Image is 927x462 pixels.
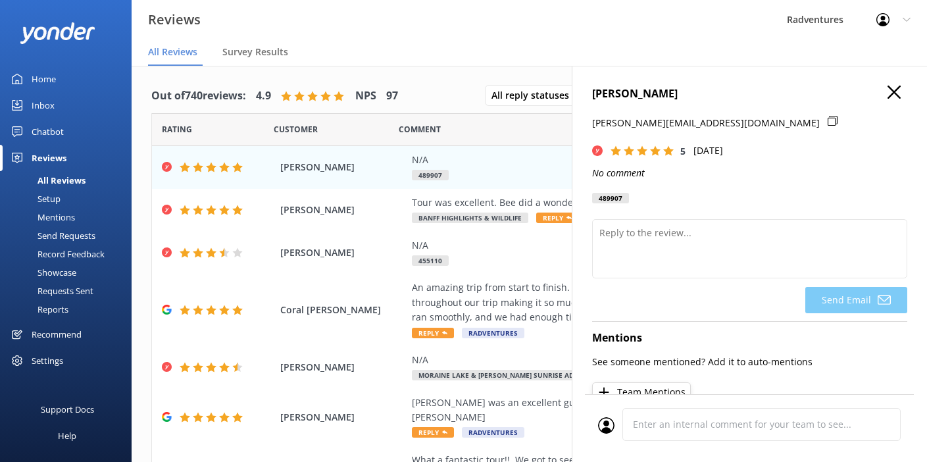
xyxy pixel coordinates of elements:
[8,226,95,245] div: Send Requests
[412,280,818,324] div: An amazing trip from start to finish. [PERSON_NAME] our guide was full of commentary throughout o...
[680,145,686,157] span: 5
[8,208,75,226] div: Mentions
[399,123,441,136] span: Question
[8,208,132,226] a: Mentions
[32,66,56,92] div: Home
[32,145,66,171] div: Reviews
[20,22,95,44] img: yonder-white-logo.png
[386,88,398,105] h4: 97
[462,427,524,438] span: Radventures
[8,245,105,263] div: Record Feedback
[412,170,449,180] span: 489907
[592,86,907,103] h4: [PERSON_NAME]
[32,92,55,118] div: Inbox
[280,360,405,374] span: [PERSON_NAME]
[8,282,93,300] div: Requests Sent
[148,9,201,30] h3: Reviews
[592,330,907,347] h4: Mentions
[8,171,132,190] a: All Reviews
[32,321,82,347] div: Recommend
[280,245,405,260] span: [PERSON_NAME]
[148,45,197,59] span: All Reviews
[151,88,246,105] h4: Out of 740 reviews:
[8,190,61,208] div: Setup
[536,213,578,223] span: Reply
[592,167,645,179] i: No comment
[58,423,76,449] div: Help
[412,255,449,266] span: 455110
[412,396,818,425] div: [PERSON_NAME] was an excellent guide! Great sunrise tour to [GEOGRAPHIC_DATA] and [PERSON_NAME]
[8,282,132,300] a: Requests Sent
[280,410,405,424] span: [PERSON_NAME]
[888,86,901,100] button: Close
[693,143,723,158] p: [DATE]
[592,355,907,369] p: See someone mentioned? Add it to auto-mentions
[412,153,818,167] div: N/A
[162,123,192,136] span: Date
[280,203,405,217] span: [PERSON_NAME]
[412,328,454,338] span: Reply
[412,213,528,223] span: Banff Highlights & Wildlife
[598,417,614,434] img: user_profile.svg
[32,118,64,145] div: Chatbot
[355,88,376,105] h4: NPS
[280,160,405,174] span: [PERSON_NAME]
[592,193,629,203] div: 489907
[8,171,86,190] div: All Reviews
[222,45,288,59] span: Survey Results
[592,116,820,130] p: [PERSON_NAME][EMAIL_ADDRESS][DOMAIN_NAME]
[8,226,132,245] a: Send Requests
[491,88,577,103] span: All reply statuses
[462,328,524,338] span: Radventures
[412,370,612,380] span: Moraine Lake & [PERSON_NAME] Sunrise Adventure
[412,353,818,367] div: N/A
[8,263,132,282] a: Showcase
[8,190,132,208] a: Setup
[32,347,63,374] div: Settings
[274,123,318,136] span: Date
[41,396,94,423] div: Support Docs
[8,245,132,263] a: Record Feedback
[8,263,76,282] div: Showcase
[256,88,271,105] h4: 4.9
[8,300,132,319] a: Reports
[280,303,405,317] span: Coral [PERSON_NAME]
[412,427,454,438] span: Reply
[8,300,68,319] div: Reports
[412,195,818,210] div: Tour was excellent. Bee did a wonderful job
[592,382,691,402] button: Team Mentions
[412,238,818,253] div: N/A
